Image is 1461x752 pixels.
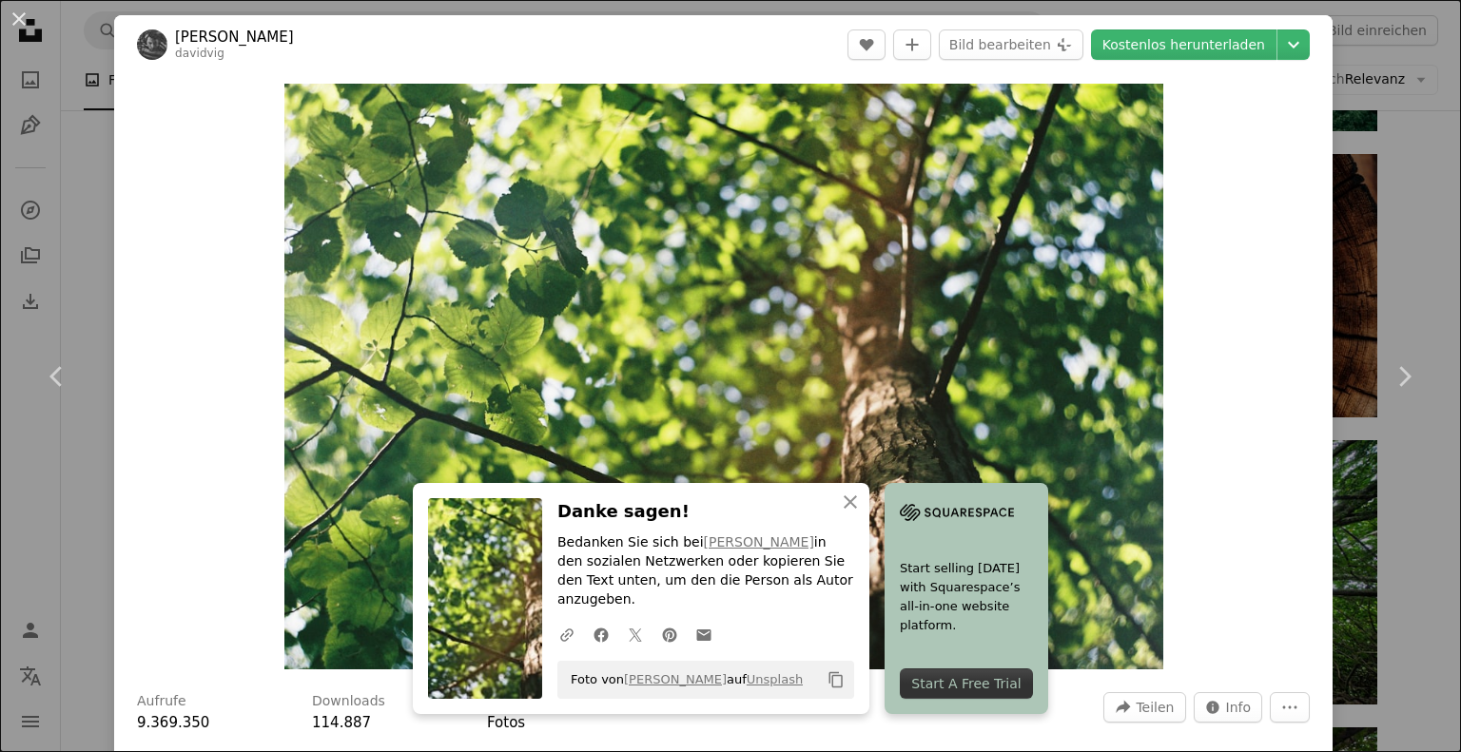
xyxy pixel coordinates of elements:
[284,84,1163,669] button: Dieses Bild heranzoomen
[312,714,371,731] span: 114.887
[175,47,224,60] a: davidvig
[1091,29,1276,60] a: Kostenlos herunterladen
[704,534,814,550] a: [PERSON_NAME]
[137,692,186,711] h3: Aufrufe
[137,29,167,60] img: Zum Profil von David Vig
[939,29,1083,60] button: Bild bearbeiten
[284,84,1163,669] img: Makrofotografie eines Baumes während des Tages
[653,615,687,653] a: Auf Pinterest teilen
[561,665,803,695] span: Foto von auf
[900,498,1014,527] img: file-1705255347840-230a6ab5bca9image
[624,672,727,686] a: [PERSON_NAME]
[175,28,294,47] a: [PERSON_NAME]
[618,615,653,653] a: Auf Twitter teilen
[557,498,854,526] h3: Danke sagen!
[1270,692,1310,723] button: Weitere Aktionen
[1103,692,1185,723] button: Dieses Bild teilen
[820,664,852,696] button: In die Zwischenablage kopieren
[885,483,1048,714] a: Start selling [DATE] with Squarespace’s all-in-one website platform.Start A Free Trial
[847,29,886,60] button: Gefällt mir
[137,714,209,731] span: 9.369.350
[584,615,618,653] a: Auf Facebook teilen
[747,672,803,686] a: Unsplash
[900,559,1033,635] span: Start selling [DATE] with Squarespace’s all-in-one website platform.
[1277,29,1310,60] button: Downloadgröße auswählen
[312,692,385,711] h3: Downloads
[1226,693,1252,722] span: Info
[557,533,854,609] p: Bedanken Sie sich bei in den sozialen Netzwerken oder kopieren Sie den Text unten, um den die Per...
[893,29,931,60] button: Zu Kollektion hinzufügen
[1136,693,1174,722] span: Teilen
[900,668,1033,699] div: Start A Free Trial
[687,615,721,653] a: Via E-Mail teilen teilen
[1194,692,1263,723] button: Statistiken zu diesem Bild
[487,714,525,731] a: Fotos
[1347,285,1461,468] a: Weiter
